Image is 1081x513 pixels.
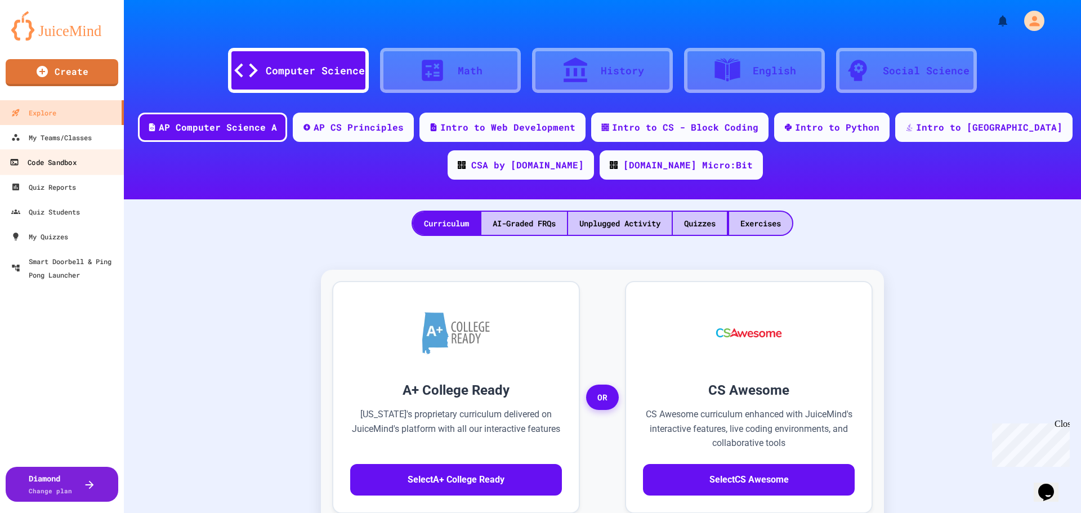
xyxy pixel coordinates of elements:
div: Computer Science [266,63,365,78]
p: CS Awesome curriculum enhanced with JuiceMind's interactive features, live coding environments, a... [643,407,855,450]
div: My Quizzes [11,230,68,243]
h3: CS Awesome [643,380,855,400]
div: Code Sandbox [10,155,76,169]
div: My Teams/Classes [11,131,92,144]
img: A+ College Ready [422,312,490,354]
a: Create [6,59,118,86]
div: AP Computer Science A [159,121,277,134]
button: DiamondChange plan [6,467,118,502]
span: Change plan [29,487,72,495]
div: Social Science [883,63,970,78]
div: Intro to CS - Block Coding [612,121,758,134]
div: Intro to [GEOGRAPHIC_DATA] [916,121,1062,134]
div: Quizzes [673,212,727,235]
div: Curriculum [413,212,480,235]
img: CS Awesome [705,299,793,367]
div: Exercises [729,212,792,235]
div: Unplugged Activity [568,212,672,235]
div: Math [458,63,483,78]
div: Chat with us now!Close [5,5,78,72]
div: English [753,63,796,78]
p: [US_STATE]'s proprietary curriculum delivered on JuiceMind's platform with all our interactive fe... [350,407,562,450]
div: Intro to Python [795,121,879,134]
div: AI-Graded FRQs [481,212,567,235]
img: CODE_logo_RGB.png [610,161,618,169]
div: AP CS Principles [314,121,404,134]
img: logo-orange.svg [11,11,113,41]
div: Smart Doorbell & Ping Pong Launcher [11,255,119,282]
div: My Notifications [975,11,1012,30]
div: Intro to Web Development [440,121,575,134]
div: CSA by [DOMAIN_NAME] [471,158,584,172]
div: Quiz Reports [11,180,76,194]
img: CODE_logo_RGB.png [458,161,466,169]
div: History [601,63,644,78]
iframe: chat widget [988,419,1070,467]
button: SelectCS Awesome [643,464,855,496]
span: OR [586,385,619,411]
h3: A+ College Ready [350,380,562,400]
div: [DOMAIN_NAME] Micro:Bit [623,158,753,172]
div: Explore [11,106,56,119]
button: SelectA+ College Ready [350,464,562,496]
iframe: chat widget [1034,468,1070,502]
div: Quiz Students [11,205,80,218]
div: Diamond [29,472,72,496]
div: My Account [1012,8,1047,34]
